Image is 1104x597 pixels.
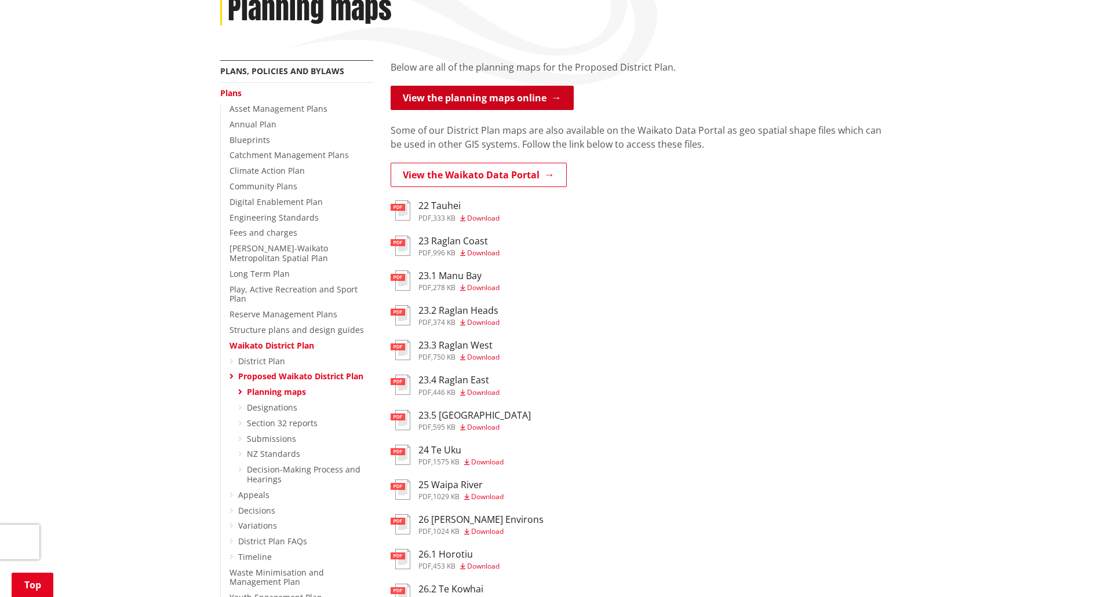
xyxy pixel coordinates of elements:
[391,445,410,465] img: document-pdf.svg
[391,514,544,535] a: 26 [PERSON_NAME] Environs pdf,1024 KB Download
[418,352,431,362] span: pdf
[418,563,500,570] div: ,
[433,317,456,327] span: 374 KB
[418,528,544,535] div: ,
[467,352,500,362] span: Download
[418,283,431,292] span: pdf
[418,340,500,351] h3: 23.3 Raglan West
[391,375,500,395] a: 23.4 Raglan East pdf,446 KB Download
[391,60,884,74] p: Below are all of the planning maps for the Proposed District Plan.
[418,492,431,501] span: pdf
[391,445,504,466] a: 24 Te Uku pdf,1575 KB Download
[418,305,500,316] h3: 23.2 Raglan Heads
[229,243,328,263] a: [PERSON_NAME]-Waikato Metropolitan Spatial Plan
[391,340,410,360] img: document-pdf.svg
[418,354,500,361] div: ,
[229,181,297,192] a: Community Plans
[418,250,500,257] div: ,
[391,514,410,534] img: document-pdf.svg
[391,270,410,291] img: document-pdf.svg
[418,248,431,258] span: pdf
[247,417,318,428] a: Section 32 reports
[418,213,431,223] span: pdf
[229,103,327,114] a: Asset Management Plans
[391,200,410,221] img: document-pdf.svg
[433,526,460,536] span: 1024 KB
[418,584,500,595] h3: 26.2 Te Kowhai
[467,213,500,223] span: Download
[247,448,300,459] a: NZ Standards
[433,387,456,397] span: 446 KB
[238,489,269,500] a: Appeals
[391,236,410,256] img: document-pdf.svg
[391,479,410,500] img: document-pdf.svg
[418,422,431,432] span: pdf
[220,87,242,98] a: Plans
[238,356,285,367] a: District Plan
[418,319,500,326] div: ,
[418,375,500,386] h3: 23.4 Raglan East
[418,459,504,466] div: ,
[418,549,500,560] h3: 26.1 Horotiu
[467,248,500,258] span: Download
[12,573,53,597] a: Top
[391,410,410,430] img: document-pdf.svg
[418,457,431,467] span: pdf
[467,317,500,327] span: Download
[229,268,290,279] a: Long Term Plan
[467,422,500,432] span: Download
[418,236,500,247] h3: 23 Raglan Coast
[229,119,276,130] a: Annual Plan
[391,163,567,187] a: View the Waikato Data Portal
[229,227,297,238] a: Fees and charges
[238,505,275,516] a: Decisions
[418,215,500,222] div: ,
[418,410,531,421] h3: 23.5 [GEOGRAPHIC_DATA]
[238,371,363,382] a: Proposed Waikato District Plan
[391,305,500,326] a: 23.2 Raglan Heads pdf,374 KB Download
[229,567,324,588] a: Waste Minimisation and Management Plan
[391,200,500,221] a: 22 Tauhei pdf,333 KB Download
[467,561,500,571] span: Download
[467,387,500,397] span: Download
[418,200,500,211] h3: 22 Tauhei
[391,86,574,110] a: View the planning maps online
[433,561,456,571] span: 453 KB
[247,386,306,397] a: Planning maps
[433,248,456,258] span: 996 KB
[433,492,460,501] span: 1029 KB
[391,410,531,431] a: 23.5 [GEOGRAPHIC_DATA] pdf,595 KB Download
[391,236,500,257] a: 23 Raglan Coast pdf,996 KB Download
[391,123,884,151] p: Some of our District Plan maps are also available on the Waikato Data Portal as geo spatial shape...
[433,352,456,362] span: 750 KB
[391,270,500,291] a: 23.1 Manu Bay pdf,278 KB Download
[391,549,410,569] img: document-pdf.svg
[418,445,504,456] h3: 24 Te Uku
[229,340,314,351] a: Waikato District Plan
[418,389,500,396] div: ,
[238,551,272,562] a: Timeline
[229,309,337,320] a: Reserve Management Plans
[471,526,504,536] span: Download
[229,134,270,145] a: Blueprints
[391,375,410,395] img: document-pdf.svg
[418,317,431,327] span: pdf
[229,165,305,176] a: Climate Action Plan
[391,305,410,325] img: document-pdf.svg
[229,324,364,335] a: Structure plans and design guides
[433,213,456,223] span: 333 KB
[391,479,504,500] a: 25 Waipa River pdf,1029 KB Download
[238,536,307,547] a: District Plan FAQs
[391,549,500,570] a: 26.1 Horotiu pdf,453 KB Download
[247,433,296,444] a: Submissions
[433,422,456,432] span: 595 KB
[418,493,504,500] div: ,
[433,457,460,467] span: 1575 KB
[229,196,323,207] a: Digital Enablement Plan
[391,340,500,361] a: 23.3 Raglan West pdf,750 KB Download
[418,387,431,397] span: pdf
[418,270,500,281] h3: 23.1 Manu Bay
[418,526,431,536] span: pdf
[247,464,360,485] a: Decision-Making Process and Hearings
[471,457,504,467] span: Download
